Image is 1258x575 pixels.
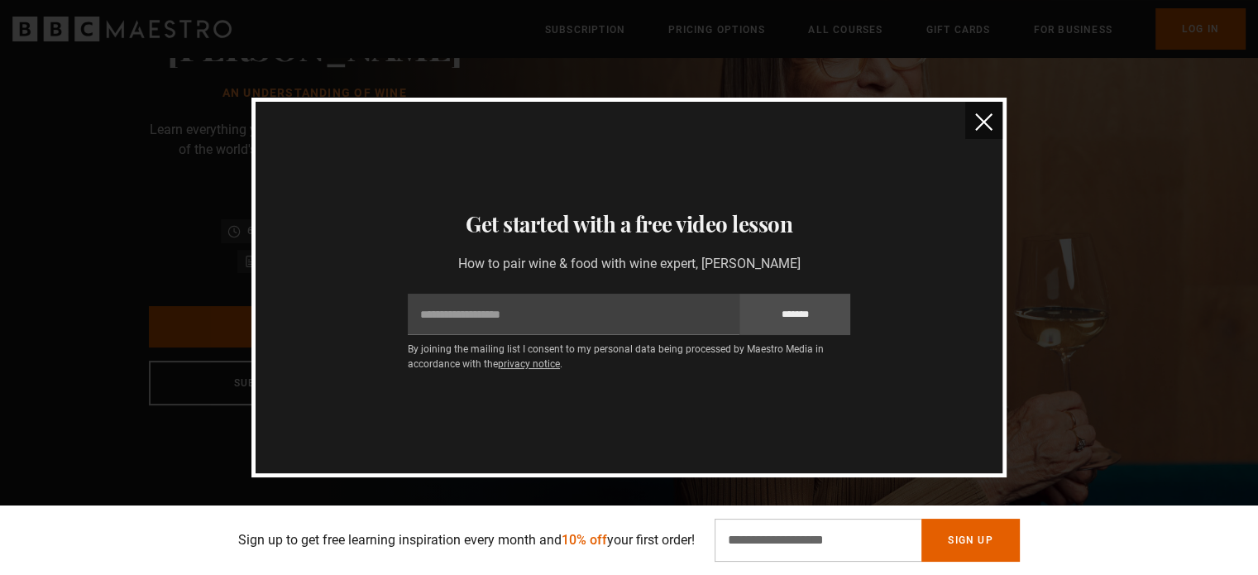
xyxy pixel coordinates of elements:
p: By joining the mailing list I consent to my personal data being processed by Maestro Media in acc... [408,342,850,371]
a: privacy notice [498,358,560,370]
p: Sign up to get free learning inspiration every month and your first order! [238,530,695,550]
span: 10% off [562,532,607,548]
p: How to pair wine & food with wine expert, [PERSON_NAME] [408,254,850,274]
h3: Get started with a free video lesson [275,208,983,241]
button: close [965,102,1002,139]
button: Sign Up [921,519,1019,562]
